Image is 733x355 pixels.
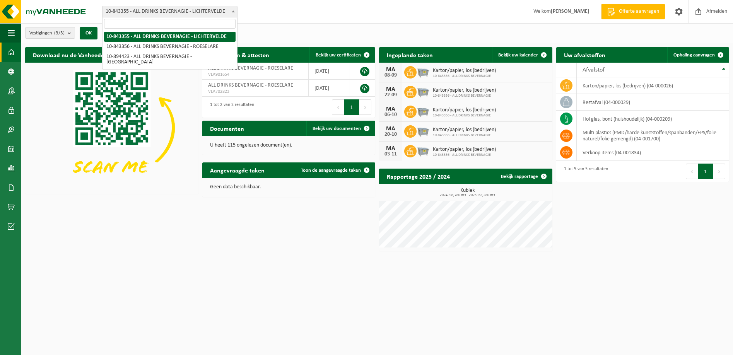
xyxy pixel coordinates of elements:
div: 1 tot 2 van 2 resultaten [206,99,254,116]
span: ALL DRINKS BEVERNAGIE - ROESELARE [208,65,293,71]
span: Karton/papier, los (bedrijven) [433,127,496,133]
span: Offerte aanvragen [617,8,661,15]
a: Toon de aangevraagde taken [295,162,374,178]
div: 22-09 [383,92,398,98]
button: OK [80,27,97,39]
count: (3/3) [54,31,65,36]
h2: Aangevraagde taken [202,162,272,177]
strong: [PERSON_NAME] [551,9,589,14]
img: WB-2500-GAL-GY-01 [417,65,430,78]
span: 2024: 98,780 m3 - 2025: 62,280 m3 [383,193,552,197]
span: Bekijk uw documenten [313,126,361,131]
div: MA [383,145,398,152]
span: Bekijk uw certificaten [316,53,361,58]
span: Karton/papier, los (bedrijven) [433,107,496,113]
td: multi plastics (PMD/harde kunststoffen/spanbanden/EPS/folie naturel/folie gemengd) (04-001700) [577,127,730,144]
button: Previous [686,164,698,179]
a: Bekijk rapportage [495,169,552,184]
span: Toon de aangevraagde taken [301,168,361,173]
span: 10-843356 - ALL DRINKS BEVERNAGIE [433,74,496,79]
td: [DATE] [309,63,350,80]
span: 10-843356 - ALL DRINKS BEVERNAGIE [433,133,496,138]
img: WB-2500-GAL-GY-01 [417,144,430,157]
div: 1 tot 5 van 5 resultaten [560,163,608,180]
div: 08-09 [383,73,398,78]
h2: Ingeplande taken [379,47,441,62]
td: karton/papier, los (bedrijven) (04-000026) [577,77,730,94]
h2: Uw afvalstoffen [556,47,613,62]
button: Next [713,164,725,179]
span: 10-843356 - ALL DRINKS BEVERNAGIE [433,153,496,157]
img: WB-2500-GAL-GY-01 [417,124,430,137]
a: Bekijk uw kalender [492,47,552,63]
button: 1 [698,164,713,179]
li: 10-843355 - ALL DRINKS BEVERNAGIE - LICHTERVELDE [104,32,236,42]
img: WB-2500-GAL-GY-01 [417,85,430,98]
a: Offerte aanvragen [601,4,665,19]
div: 06-10 [383,112,398,118]
span: Ophaling aanvragen [673,53,715,58]
h2: Documenten [202,121,252,136]
div: MA [383,86,398,92]
div: 20-10 [383,132,398,137]
td: restafval (04-000029) [577,94,730,111]
button: Previous [332,99,344,115]
button: 1 [344,99,359,115]
div: MA [383,126,398,132]
img: Download de VHEPlus App [25,63,198,193]
div: MA [383,67,398,73]
span: 10-843356 - ALL DRINKS BEVERNAGIE [433,94,496,98]
li: 10-894423 - ALL DRINKS BEVERNAGIE - [GEOGRAPHIC_DATA] [104,52,236,67]
span: ALL DRINKS BEVERNAGIE - ROESELARE [208,82,293,88]
h2: Rapportage 2025 / 2024 [379,169,458,184]
img: WB-2500-GAL-GY-01 [417,104,430,118]
a: Bekijk uw certificaten [309,47,374,63]
span: Afvalstof [583,67,605,73]
div: 03-11 [383,152,398,157]
h3: Kubiek [383,188,552,197]
a: Ophaling aanvragen [667,47,728,63]
button: Next [359,99,371,115]
td: verkoop items (04-001834) [577,144,730,161]
span: 10-843355 - ALL DRINKS BEVERNAGIE - LICHTERVELDE [103,6,237,17]
span: Karton/papier, los (bedrijven) [433,147,496,153]
div: MA [383,106,398,112]
p: Geen data beschikbaar. [210,184,368,190]
span: Karton/papier, los (bedrijven) [433,68,496,74]
td: [DATE] [309,80,350,97]
span: Karton/papier, los (bedrijven) [433,87,496,94]
p: U heeft 115 ongelezen document(en). [210,143,368,148]
span: VLA702823 [208,89,302,95]
a: Bekijk uw documenten [306,121,374,136]
span: Bekijk uw kalender [498,53,538,58]
h2: Download nu de Vanheede+ app! [25,47,128,62]
h2: Certificaten & attesten [202,47,277,62]
span: Vestigingen [29,27,65,39]
button: Vestigingen(3/3) [25,27,75,39]
td: hol glas, bont (huishoudelijk) (04-000209) [577,111,730,127]
li: 10-843356 - ALL DRINKS BEVERNAGIE - ROESELARE [104,42,236,52]
span: VLA901654 [208,72,302,78]
span: 10-843356 - ALL DRINKS BEVERNAGIE [433,113,496,118]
